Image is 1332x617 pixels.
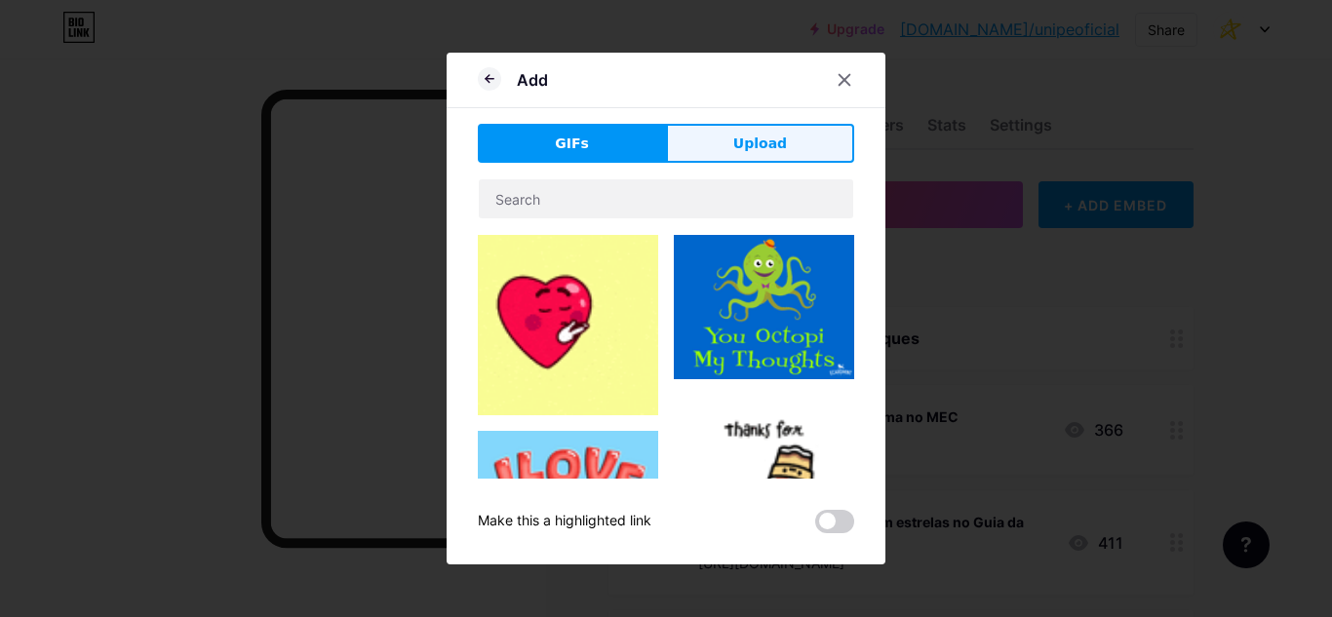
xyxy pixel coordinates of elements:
[733,134,787,154] span: Upload
[674,395,854,575] img: Gihpy
[666,124,854,163] button: Upload
[517,68,548,92] div: Add
[478,431,658,611] img: Gihpy
[674,235,854,379] img: Gihpy
[478,124,666,163] button: GIFs
[555,134,589,154] span: GIFs
[479,179,853,218] input: Search
[478,235,658,415] img: Gihpy
[478,510,651,533] div: Make this a highlighted link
